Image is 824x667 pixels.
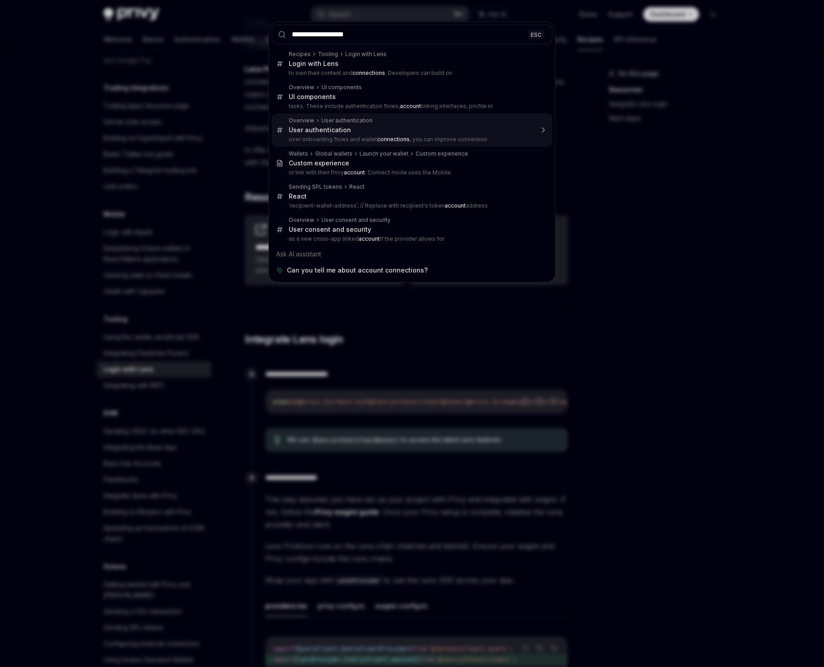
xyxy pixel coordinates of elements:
b: account [400,103,421,109]
div: Recipes [289,51,311,58]
div: Wallets [289,150,308,157]
div: Sending SPL tokens [289,183,342,191]
div: Global wallets [315,150,352,157]
p: as a new cross-app linked If the provider allows for [289,235,533,243]
div: Login with Lens [289,60,338,68]
div: Login with Lens [345,51,386,58]
div: User authentication [289,126,351,134]
div: Overview [289,117,314,124]
div: UI components [289,93,336,101]
div: Overview [289,217,314,224]
b: connections [352,69,385,76]
p: 'recipient-wallet-address', // Replace with recipient's token address [289,202,533,209]
div: Tooling [318,51,338,58]
div: Ask AI assistant [272,246,552,262]
div: ESC [528,30,544,39]
b: account [344,169,365,176]
div: Custom experience [289,159,349,167]
div: React [289,192,307,200]
div: User consent and security [289,225,371,234]
div: React [349,183,364,191]
p: over onboarding flows and wallet , you can improve conversion [289,136,533,143]
div: Overview [289,84,314,91]
p: to own their content and . Developers can build on [289,69,533,77]
div: User consent and security [321,217,390,224]
p: or link with their Privy . Connect mode uses the Mobile [289,169,533,176]
p: tasks. These include authentication flows, linking interfaces, profile m [289,103,533,110]
b: account [445,202,466,209]
b: account [359,235,380,242]
span: Can you tell me about account connections? [287,266,428,275]
div: Custom experience [416,150,468,157]
div: User authentication [321,117,373,124]
b: connections [377,136,410,143]
div: Launch your wallet [360,150,408,157]
div: UI components [321,84,362,91]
